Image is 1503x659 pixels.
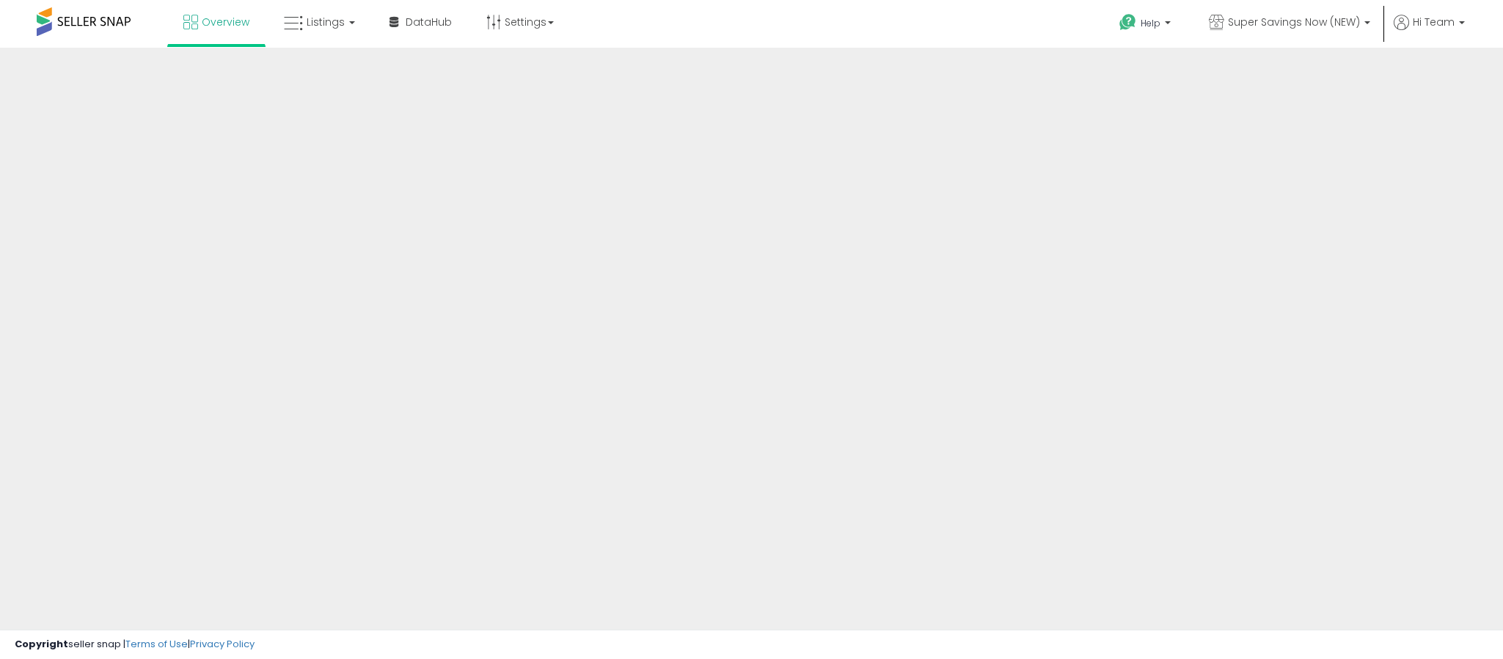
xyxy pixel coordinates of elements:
strong: Copyright [15,637,68,651]
i: Get Help [1119,13,1137,32]
a: Help [1108,2,1185,48]
span: Super Savings Now (NEW) [1228,15,1360,29]
a: Privacy Policy [190,637,255,651]
div: seller snap | | [15,638,255,652]
span: Help [1141,17,1160,29]
a: Terms of Use [125,637,188,651]
span: Overview [202,15,249,29]
span: Hi Team [1413,15,1455,29]
span: DataHub [406,15,452,29]
span: Listings [307,15,345,29]
a: Hi Team [1394,15,1465,48]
